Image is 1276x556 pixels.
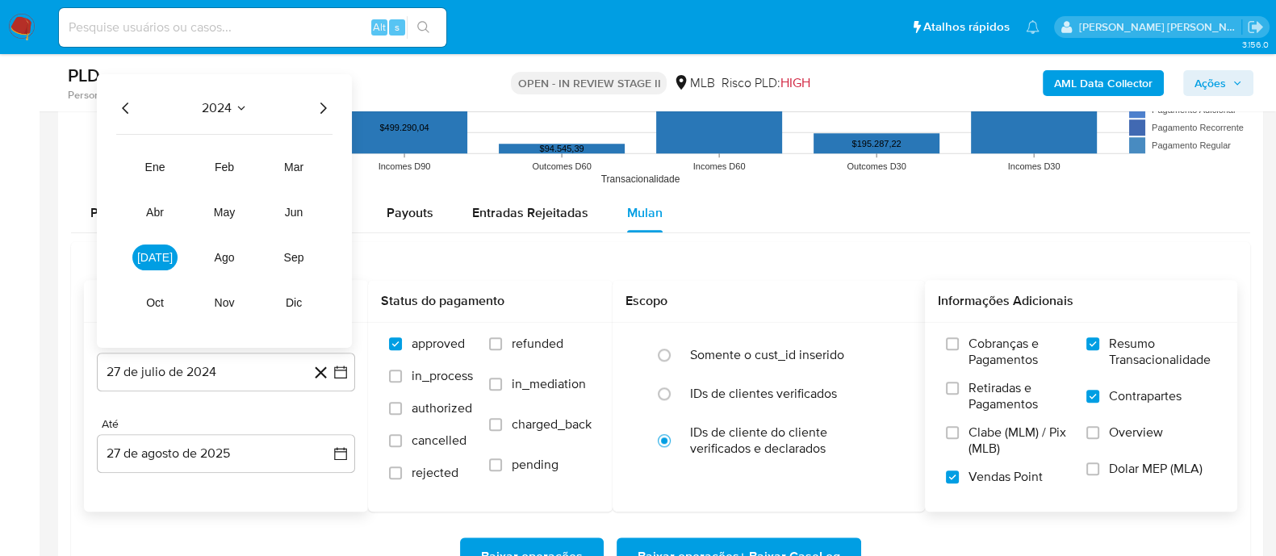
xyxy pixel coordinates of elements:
[923,19,1010,36] span: Atalhos rápidos
[100,69,257,86] span: # pMKWyIN5tT6fjuwkbTpWwmJp
[511,72,667,94] p: OPEN - IN REVIEW STAGE II
[1079,19,1242,35] p: alessandra.barbosa@mercadopago.com
[68,62,100,88] b: PLD
[1194,70,1226,96] span: Ações
[673,74,714,92] div: MLB
[395,19,400,35] span: s
[1043,70,1164,96] button: AML Data Collector
[373,19,386,35] span: Alt
[68,88,112,102] b: Person ID
[1183,70,1253,96] button: Ações
[1026,20,1040,34] a: Notificações
[780,73,810,92] span: HIGH
[407,16,440,39] button: search-icon
[1054,70,1153,96] b: AML Data Collector
[59,17,446,38] input: Pesquise usuários ou casos...
[1247,19,1264,36] a: Sair
[1241,38,1268,51] span: 3.156.0
[721,74,810,92] span: Risco PLD:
